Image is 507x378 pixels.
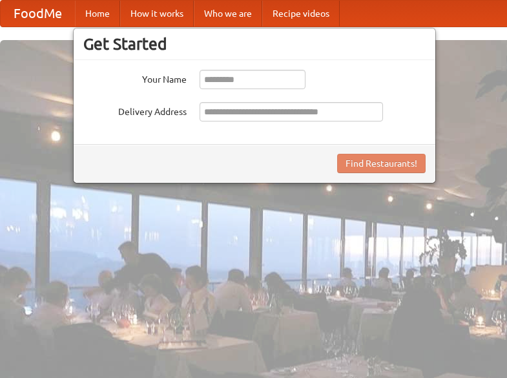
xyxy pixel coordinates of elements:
[83,102,187,118] label: Delivery Address
[337,154,426,173] button: Find Restaurants!
[83,34,426,54] h3: Get Started
[1,1,75,26] a: FoodMe
[262,1,340,26] a: Recipe videos
[83,70,187,86] label: Your Name
[75,1,120,26] a: Home
[194,1,262,26] a: Who we are
[120,1,194,26] a: How it works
